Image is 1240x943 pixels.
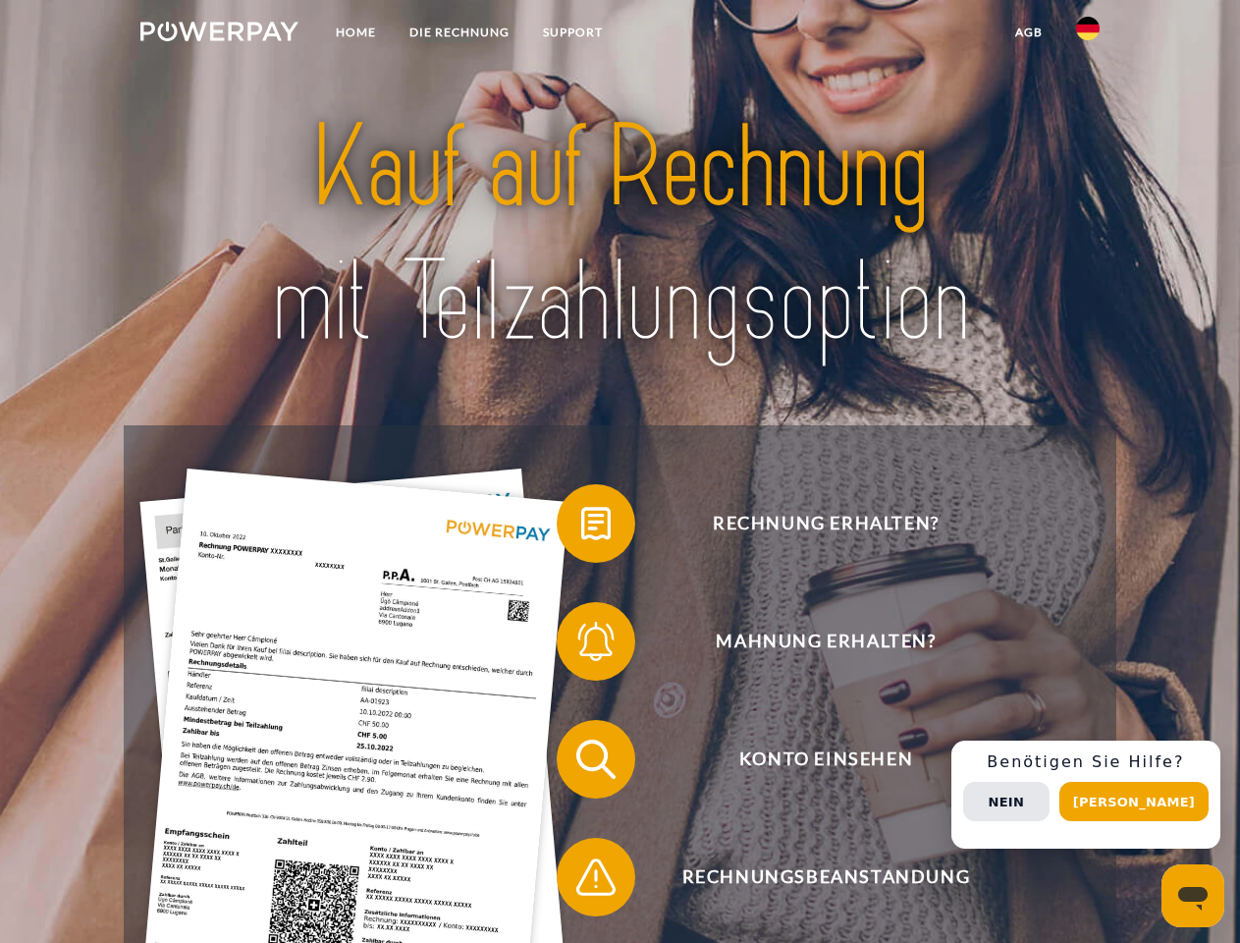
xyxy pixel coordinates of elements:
img: qb_search.svg [571,735,620,784]
a: Home [319,15,393,50]
div: Schnellhilfe [951,741,1220,849]
span: Rechnungsbeanstandung [585,838,1066,916]
img: logo-powerpay-white.svg [140,22,298,41]
img: qb_bell.svg [571,617,620,666]
button: Rechnungsbeanstandung [557,838,1067,916]
button: Rechnung erhalten? [557,484,1067,563]
span: Rechnung erhalten? [585,484,1066,563]
img: de [1076,17,1100,40]
button: Mahnung erhalten? [557,602,1067,681]
a: agb [998,15,1059,50]
button: Nein [963,782,1050,821]
img: qb_bill.svg [571,499,620,548]
button: Konto einsehen [557,720,1067,799]
img: qb_warning.svg [571,853,620,902]
a: SUPPORT [526,15,620,50]
span: Konto einsehen [585,720,1066,799]
img: title-powerpay_de.svg [188,94,1052,376]
span: Mahnung erhalten? [585,602,1066,681]
iframe: Schaltfläche zum Öffnen des Messaging-Fensters [1161,864,1224,927]
h3: Benötigen Sie Hilfe? [963,752,1209,772]
a: DIE RECHNUNG [393,15,526,50]
button: [PERSON_NAME] [1059,782,1209,821]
